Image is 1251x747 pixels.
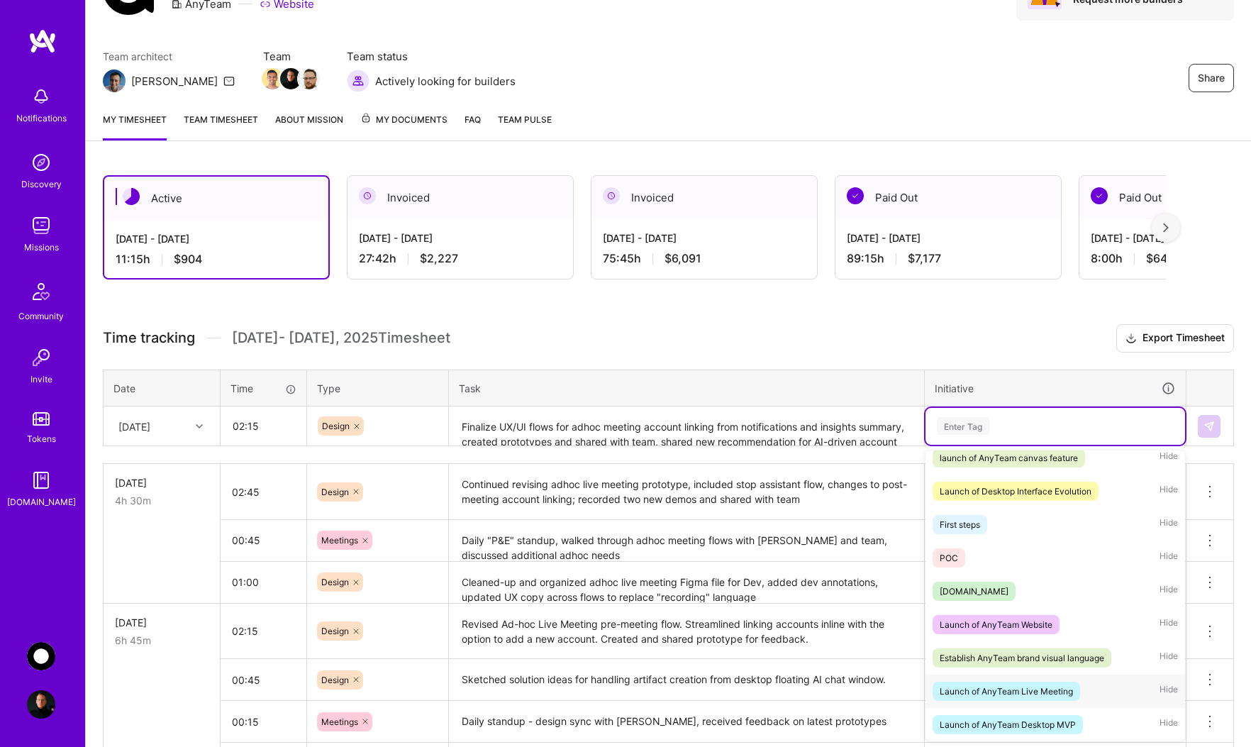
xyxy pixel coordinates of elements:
div: 27:42 h [359,251,562,266]
th: Task [449,370,925,406]
div: POC [940,550,958,565]
img: Team Member Avatar [262,68,283,89]
img: Active [123,188,140,205]
input: HH:MM [221,563,306,601]
span: $7,177 [908,251,941,266]
span: $904 [174,252,202,267]
input: HH:MM [221,661,306,699]
span: Hide [1160,615,1178,634]
span: Time tracking [103,329,195,347]
div: [DOMAIN_NAME] [7,494,76,509]
span: $2,227 [420,251,458,266]
div: [DATE] - [DATE] [603,231,806,245]
a: Team Member Avatar [282,67,300,91]
div: [DATE] - [DATE] [359,231,562,245]
div: Launch of AnyTeam Website [940,617,1052,632]
a: Team Pulse [498,112,552,140]
div: 75:45 h [603,251,806,266]
div: Discovery [21,177,62,192]
img: teamwork [27,211,55,240]
div: Paid Out [835,176,1061,219]
span: Share [1198,71,1225,85]
img: right [1163,223,1169,233]
img: Paid Out [847,187,864,204]
img: Community [24,275,58,309]
a: About Mission [275,112,343,140]
span: Team architect [103,49,235,64]
div: Invite [30,372,52,387]
a: FAQ [465,112,481,140]
span: [DATE] - [DATE] , 2025 Timesheet [232,329,450,347]
a: Team Member Avatar [300,67,318,91]
span: Hide [1160,482,1178,501]
div: Community [18,309,64,323]
div: Active [104,177,328,220]
a: Team timesheet [184,112,258,140]
span: Hide [1160,515,1178,534]
div: Launch of AnyTeam Live Meeting [940,684,1073,699]
img: tokens [33,412,50,426]
div: Launch of AnyTeam Desktop MVP [940,717,1076,732]
div: [DOMAIN_NAME] [940,584,1008,599]
button: Share [1189,64,1234,92]
textarea: Sketched solution ideas for handling artifact creation from desktop floating AI chat window. [450,660,923,699]
span: Team [263,49,318,64]
i: icon Mail [223,75,235,87]
i: icon Download [1125,331,1137,346]
div: Missions [24,240,59,255]
div: Launch of Desktop Interface Evolution [940,484,1091,499]
img: User Avatar [27,690,55,719]
textarea: Continued revising adhoc live meeting prototype, included stop assistant flow, changes to post-me... [450,465,923,519]
span: Hide [1160,682,1178,701]
a: My Documents [360,112,447,140]
div: Enter Tag [937,415,989,437]
img: logo [28,28,57,54]
div: 6h 45m [115,633,208,648]
textarea: Daily standup - design sync with [PERSON_NAME], received feedback on latest prototypes [450,702,923,741]
span: Actively looking for builders [375,74,516,89]
span: Hide [1160,648,1178,668]
span: Hide [1160,548,1178,568]
span: Design [322,421,350,431]
div: 4h 30m [115,493,208,508]
div: [DATE] - [DATE] [847,231,1050,245]
a: My timesheet [103,112,167,140]
div: 11:15 h [116,252,317,267]
div: [DATE] [115,475,208,490]
div: Notifications [16,111,67,126]
button: Export Timesheet [1116,324,1234,353]
img: Invite [27,343,55,372]
input: HH:MM [221,407,306,445]
div: Time [230,381,296,396]
span: Hide [1160,715,1178,734]
img: AnyTeam: Team for AI-Powered Sales Platform [27,642,55,670]
span: $6,091 [665,251,701,266]
span: Hide [1160,582,1178,601]
input: HH:MM [221,703,306,741]
a: User Avatar [23,690,59,719]
div: Invoiced [347,176,573,219]
img: Team Architect [103,70,126,92]
div: [DATE] - [DATE] [116,231,317,246]
span: Design [321,675,349,685]
img: Invoiced [359,187,376,204]
div: [DATE] [115,615,208,630]
span: Hide [1160,448,1178,467]
div: Invoiced [591,176,817,219]
div: [DATE] [118,419,150,433]
img: Invoiced [603,187,620,204]
img: Actively looking for builders [347,70,369,92]
span: Team Pulse [498,114,552,125]
input: HH:MM [221,612,306,650]
a: AnyTeam: Team for AI-Powered Sales Platform [23,642,59,670]
img: Team Member Avatar [299,68,320,89]
img: Paid Out [1091,187,1108,204]
input: HH:MM [221,521,306,559]
img: guide book [27,466,55,494]
div: Initiative [935,380,1176,397]
div: Tokens [27,431,56,446]
textarea: Finalize UX/UI flows for adhoc meeting account linking from notifications and insights summary, c... [450,408,923,446]
img: discovery [27,148,55,177]
div: [PERSON_NAME] [131,74,218,89]
textarea: Revised Ad-hoc Live Meeting pre-meeting flow. Streamlined linking accounts inline with the option... [450,605,923,658]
